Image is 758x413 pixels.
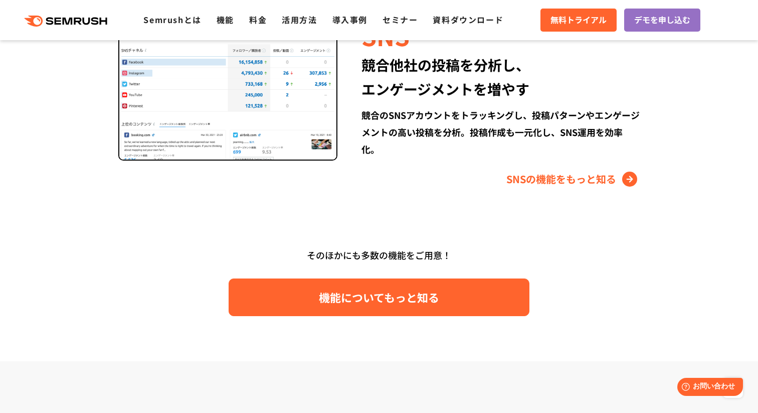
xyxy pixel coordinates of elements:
[506,171,640,187] a: SNSの機能をもっと知る
[433,14,503,26] a: 資料ダウンロード
[217,14,234,26] a: 機能
[282,14,317,26] a: 活用方法
[249,14,267,26] a: 料金
[361,53,640,101] div: 競合他社の投稿を分析し、 エンゲージメントを増やす
[361,106,640,158] div: 競合のSNSアカウントをトラッキングし、投稿パターンやエンゲージメントの高い投稿を分析。投稿作成も一元化し、SNS運用を効率化。
[540,9,617,32] a: 無料トライアル
[624,9,700,32] a: デモを申し込む
[634,14,690,27] span: デモを申し込む
[332,14,367,26] a: 導入事例
[91,246,667,264] div: そのほかにも多数の機能をご用意！
[669,374,747,402] iframe: Help widget launcher
[143,14,201,26] a: Semrushとは
[383,14,418,26] a: セミナー
[319,289,439,306] span: 機能についてもっと知る
[229,279,529,316] a: 機能についてもっと知る
[550,14,607,27] span: 無料トライアル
